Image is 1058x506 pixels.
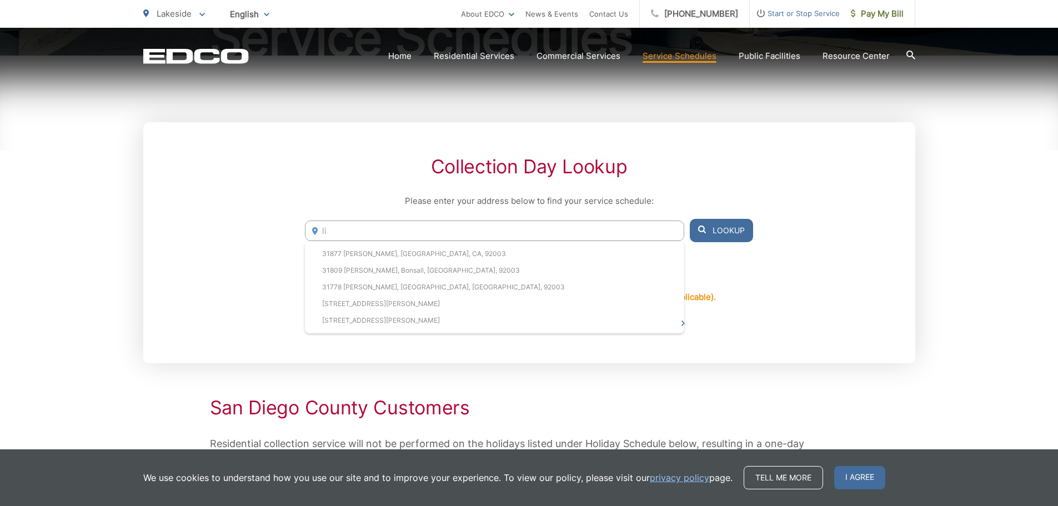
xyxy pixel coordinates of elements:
[305,221,684,241] input: Enter Address
[210,435,849,469] p: Residential collection service will not be performed on the holidays listed under Holiday Schedul...
[305,295,684,312] li: [STREET_ADDRESS][PERSON_NAME]
[157,8,192,19] span: Lakeside
[525,7,578,21] a: News & Events
[851,7,904,21] span: Pay My Bill
[834,466,885,489] span: I agree
[222,4,278,24] span: English
[650,471,709,484] a: privacy policy
[305,312,684,329] li: [STREET_ADDRESS][PERSON_NAME]
[143,48,249,64] a: EDCD logo. Return to the homepage.
[461,7,514,21] a: About EDCO
[589,7,628,21] a: Contact Us
[305,279,684,295] li: 31778 [PERSON_NAME], [GEOGRAPHIC_DATA], [GEOGRAPHIC_DATA], 92003
[210,397,849,419] h2: San Diego County Customers
[643,49,716,63] a: Service Schedules
[388,49,412,63] a: Home
[744,466,823,489] a: Tell me more
[434,49,514,63] a: Residential Services
[305,262,684,279] li: 31809 [PERSON_NAME], Bonsall, [GEOGRAPHIC_DATA], 92003
[690,219,753,242] button: Lookup
[823,49,890,63] a: Resource Center
[739,49,800,63] a: Public Facilities
[305,156,753,178] h2: Collection Day Lookup
[536,49,620,63] a: Commercial Services
[143,471,733,484] p: We use cookies to understand how you use our site and to improve your experience. To view our pol...
[305,194,753,208] p: Please enter your address below to find your service schedule:
[305,246,684,262] li: 31877 [PERSON_NAME], [GEOGRAPHIC_DATA], CA, 92003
